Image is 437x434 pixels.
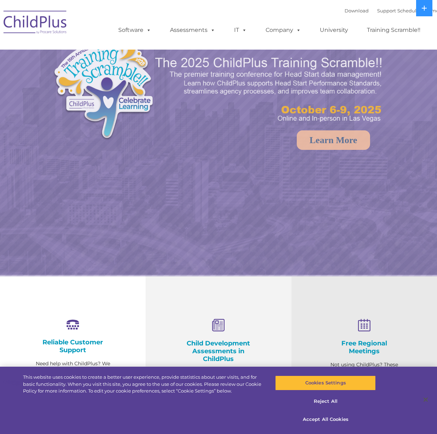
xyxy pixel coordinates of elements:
[23,374,262,395] div: This website uses cookies to create a better user experience, provide statistics about user visit...
[418,392,433,407] button: Close
[345,8,369,13] a: Download
[327,360,402,422] p: Not using ChildPlus? These are a great opportunity to network and learn from ChildPlus users. Fin...
[181,339,256,363] h4: Child Development Assessments in ChildPlus
[360,23,427,37] a: Training Scramble!!
[111,23,158,37] a: Software
[275,394,376,409] button: Reject All
[377,8,396,13] a: Support
[313,23,355,37] a: University
[275,376,376,390] button: Cookies Settings
[275,412,376,427] button: Accept All Cookies
[35,359,110,421] p: Need help with ChildPlus? We offer many convenient ways to contact our amazing Customer Support r...
[163,23,222,37] a: Assessments
[35,338,110,354] h4: Reliable Customer Support
[297,130,370,150] a: Learn More
[327,339,402,355] h4: Free Regional Meetings
[259,23,308,37] a: Company
[227,23,254,37] a: IT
